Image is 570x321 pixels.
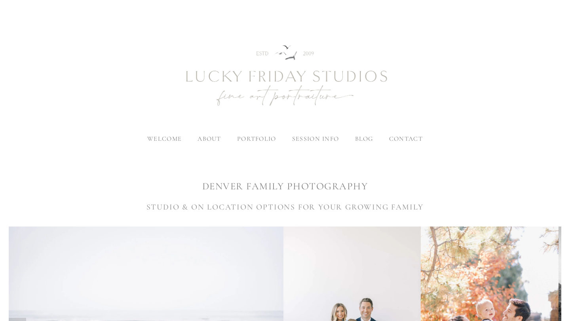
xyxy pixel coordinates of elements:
[389,135,423,143] a: contact
[9,179,562,193] h1: DENVER FAMILY PHOTOGRAPHY
[237,135,276,143] label: portfolio
[355,135,373,143] a: blog
[147,135,182,143] a: welcome
[198,135,221,143] label: about
[9,201,562,213] h3: STUDIO & ON LOCATION OPTIONS FOR YOUR GROWING FAMILY
[292,135,339,143] label: session info
[142,17,427,136] img: Newborn Photography Denver | Lucky Friday Studios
